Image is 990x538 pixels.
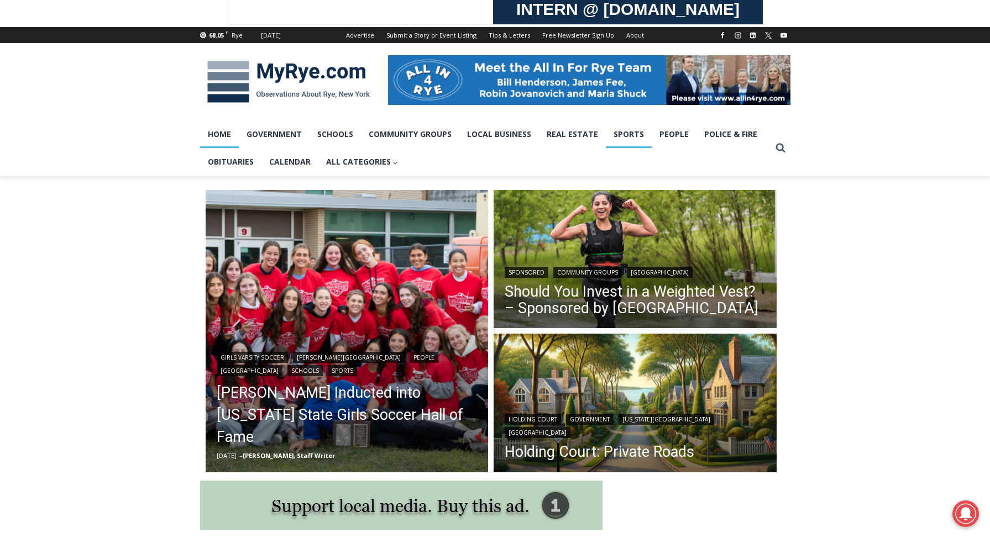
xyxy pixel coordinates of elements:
a: [GEOGRAPHIC_DATA] [217,365,282,376]
a: Sponsored [505,267,548,278]
div: Rye [232,30,243,40]
a: Police & Fire [696,120,765,148]
img: support local media, buy this ad [200,481,603,530]
a: Advertise [340,27,380,43]
time: [DATE] [217,451,237,460]
a: Read More Rich Savage Inducted into New York State Girls Soccer Hall of Fame [206,190,489,473]
a: Submit a Story or Event Listing [380,27,483,43]
div: | | | | | [217,350,478,376]
a: [PERSON_NAME], Staff Writer [243,451,335,460]
a: Home [200,120,239,148]
button: View Search Form [771,138,790,158]
span: Open Tues. - Sun. [PHONE_NUMBER] [3,114,108,156]
span: Intern @ [DOMAIN_NAME] [289,110,512,135]
a: Local Business [459,120,539,148]
span: – [239,451,243,460]
nav: Secondary Navigation [340,27,650,43]
a: Tips & Letters [483,27,536,43]
a: About [620,27,650,43]
img: (PHOTO: Runner with a weighted vest. Contributed.) [494,190,777,331]
a: Open Tues. - Sun. [PHONE_NUMBER] [1,111,111,138]
a: Schools [310,120,361,148]
a: Linkedin [746,29,759,42]
img: DALLE 2025-09-08 Holding Court 2025-09-09 Private Roads [494,334,777,475]
span: F [226,29,228,35]
a: Sports [328,365,357,376]
a: Obituaries [200,148,261,176]
a: Read More Holding Court: Private Roads [494,334,777,475]
a: People [652,120,696,148]
div: | | [505,265,766,278]
a: Read More Should You Invest in a Weighted Vest? – Sponsored by White Plains Hospital [494,190,777,331]
span: 68.05 [209,31,224,39]
a: Schools [287,365,323,376]
a: [PERSON_NAME][GEOGRAPHIC_DATA] [293,352,405,363]
a: Community Groups [361,120,459,148]
a: Sports [606,120,652,148]
a: Free Newsletter Sign Up [536,27,620,43]
a: Real Estate [539,120,606,148]
img: (PHOTO: The 2025 Rye Girls Soccer Team surrounding Head Coach Rich Savage after his induction int... [206,190,489,473]
a: Should You Invest in a Weighted Vest? – Sponsored by [GEOGRAPHIC_DATA] [505,283,766,317]
img: MyRye.com [200,53,377,110]
a: X [762,29,775,42]
img: All in for Rye [388,55,790,105]
a: Girls Varsity Soccer [217,352,288,363]
button: Child menu of All Categories [318,148,406,176]
div: Apply Now <> summer and RHS senior internships available [279,1,522,107]
a: Government [566,414,614,425]
div: "Chef [PERSON_NAME] omakase menu is nirvana for lovers of great Japanese food." [114,69,163,132]
a: Instagram [731,29,745,42]
a: YouTube [777,29,790,42]
a: People [410,352,438,363]
a: Calendar [261,148,318,176]
a: Holding Court [505,414,561,425]
a: [PERSON_NAME] Inducted into [US_STATE] State Girls Soccer Hall of Fame [217,382,478,448]
a: Facebook [716,29,729,42]
a: Community Groups [553,267,622,278]
a: [GEOGRAPHIC_DATA] [627,267,693,278]
div: [DATE] [261,30,281,40]
a: [US_STATE][GEOGRAPHIC_DATA] [619,414,714,425]
div: | | | [505,412,766,438]
nav: Primary Navigation [200,120,771,176]
a: [GEOGRAPHIC_DATA] [505,427,570,438]
a: Intern @ [DOMAIN_NAME] [266,107,536,138]
a: Holding Court: Private Roads [505,444,766,460]
a: Government [239,120,310,148]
